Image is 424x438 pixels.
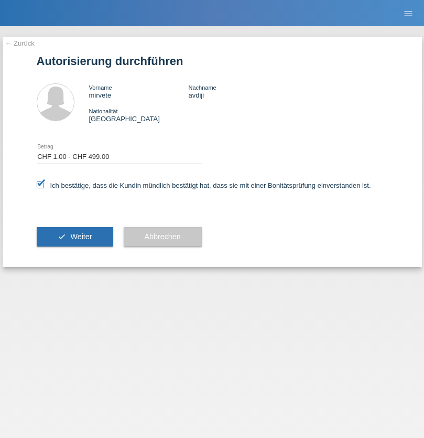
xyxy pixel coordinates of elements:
[398,10,419,16] a: menu
[70,232,92,241] span: Weiter
[89,84,112,91] span: Vorname
[89,108,118,114] span: Nationalität
[145,232,181,241] span: Abbrechen
[188,84,216,91] span: Nachname
[37,181,371,189] label: Ich bestätige, dass die Kundin mündlich bestätigt hat, dass sie mit einer Bonitätsprüfung einvers...
[89,107,189,123] div: [GEOGRAPHIC_DATA]
[89,83,189,99] div: mirvete
[37,227,113,247] button: check Weiter
[124,227,202,247] button: Abbrechen
[58,232,66,241] i: check
[37,55,388,68] h1: Autorisierung durchführen
[188,83,288,99] div: avdiji
[5,39,35,47] a: ← Zurück
[403,8,414,19] i: menu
